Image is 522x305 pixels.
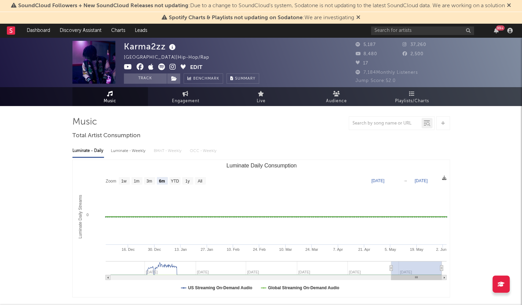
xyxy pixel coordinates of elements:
text: 24. Mar [305,247,318,251]
a: Music [72,87,148,106]
text: 1m [134,179,139,184]
span: : We are investigating [169,15,354,21]
input: Search for artists [371,26,474,35]
span: Benchmark [193,75,219,83]
span: Dismiss [507,3,511,9]
button: Track [124,73,167,84]
text: Luminate Daily Consumption [226,163,297,168]
div: Karma2zz [124,41,177,52]
span: Total Artist Consumption [72,132,140,140]
a: Dashboard [22,24,55,37]
text: All [198,179,202,184]
span: Engagement [172,97,199,105]
text: 19. May [410,247,424,251]
div: 99 + [496,25,504,31]
span: 37,260 [403,43,426,47]
span: Spotify Charts & Playlists not updating on Sodatone [169,15,303,21]
a: Live [223,87,299,106]
text: 3m [146,179,152,184]
a: Benchmark [184,73,223,84]
text: [DATE] [371,178,384,183]
span: 17 [356,61,368,66]
text: 10. Feb [227,247,239,251]
div: [GEOGRAPHIC_DATA] | Hip-Hop/Rap [124,54,217,62]
span: Summary [235,77,255,81]
text: 21. Apr [358,247,370,251]
span: 2,500 [403,52,424,56]
div: Luminate - Weekly [111,145,147,157]
span: 7,184 Monthly Listeners [356,70,418,75]
text: 5. May [384,247,396,251]
span: Music [104,97,116,105]
text: [DATE] [415,178,428,183]
text: 24. Feb [253,247,265,251]
text: 1y [185,179,189,184]
span: 5,187 [356,43,376,47]
span: 8,480 [356,52,377,56]
div: Luminate - Daily [72,145,104,157]
text: 2. Jun [436,247,446,251]
text: 10. Mar [279,247,292,251]
a: Engagement [148,87,223,106]
span: SoundCloud Followers + New SoundCloud Releases not updating [18,3,188,9]
button: Summary [227,73,259,84]
text: US Streaming On-Demand Audio [188,285,252,290]
text: Zoom [106,179,116,184]
a: Discovery Assistant [55,24,106,37]
a: Leads [130,24,152,37]
span: Dismiss [356,15,360,21]
text: 13. Jan [174,247,187,251]
text: → [403,178,407,183]
text: YTD [171,179,179,184]
text: 7. Apr [333,247,343,251]
text: 30. Dec [148,247,161,251]
span: : Due to a change to SoundCloud's system, Sodatone is not updating to the latest SoundCloud data.... [18,3,505,9]
button: 99+ [494,28,499,33]
a: Audience [299,87,374,106]
span: Live [257,97,266,105]
span: Playlists/Charts [395,97,429,105]
text: 0 [86,213,88,217]
a: Playlists/Charts [374,87,450,106]
text: Luminate Daily Streams [78,195,83,238]
text: 1w [121,179,127,184]
svg: Luminate Daily Consumption [73,160,450,297]
span: Audience [326,97,347,105]
a: Charts [106,24,130,37]
text: 27. Jan [200,247,213,251]
input: Search by song name or URL [349,121,421,126]
span: Jump Score: 52.0 [356,79,396,83]
text: 16. Dec [121,247,135,251]
text: 6m [159,179,165,184]
text: Global Streaming On-Demand Audio [268,285,339,290]
button: Edit [190,63,202,72]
